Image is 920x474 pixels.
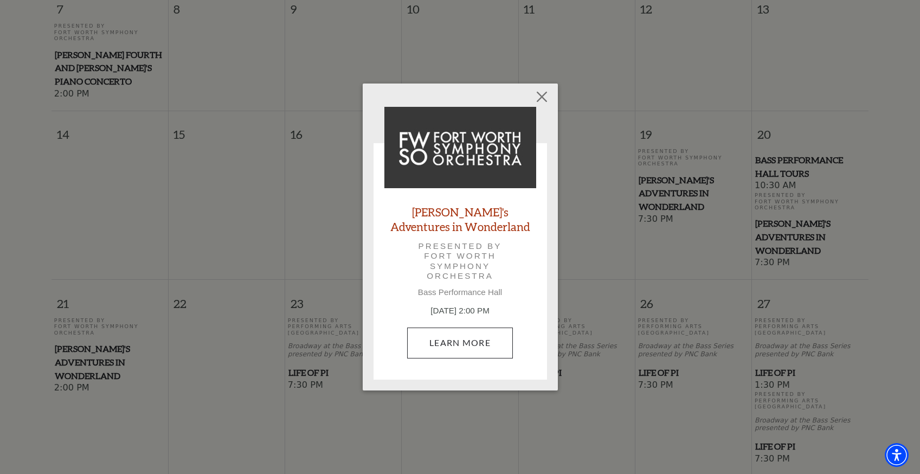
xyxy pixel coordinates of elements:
img: Alice's Adventures in Wonderland [384,107,536,188]
p: Presented by Fort Worth Symphony Orchestra [400,241,521,281]
div: Accessibility Menu [885,443,909,467]
a: [PERSON_NAME]'s Adventures in Wonderland [384,204,536,234]
button: Close [531,87,552,107]
p: [DATE] 2:00 PM [384,305,536,317]
a: September 21, 2:00 PM Learn More [407,328,513,358]
p: Bass Performance Hall [384,287,536,297]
